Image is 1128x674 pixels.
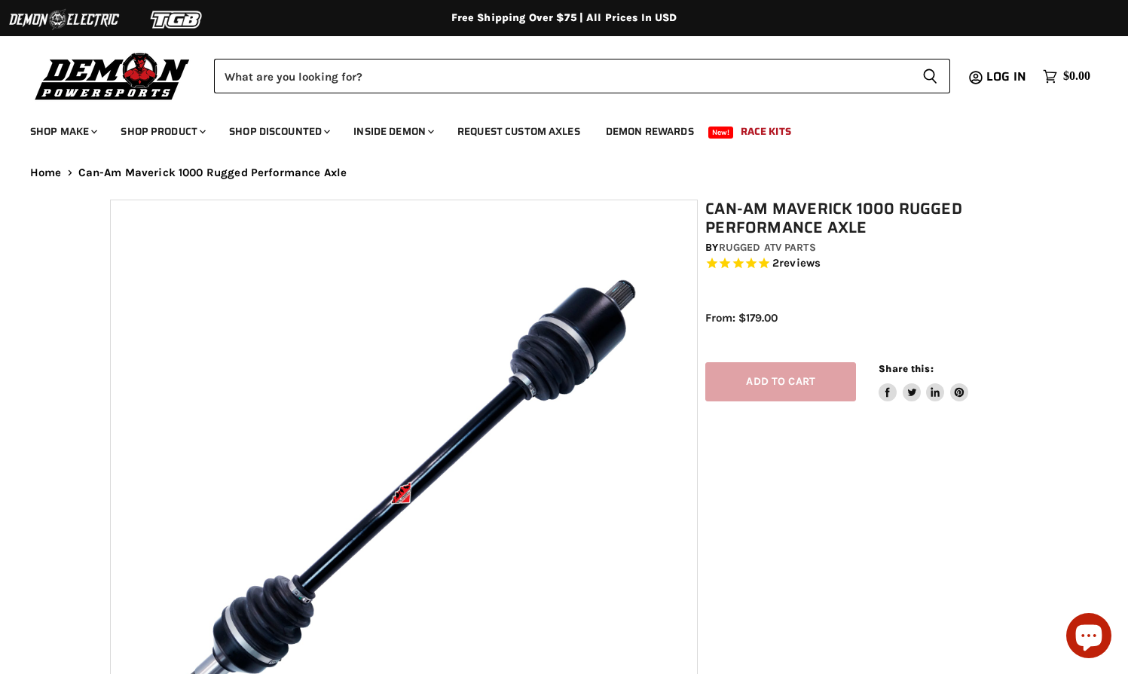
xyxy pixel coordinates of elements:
[879,363,933,374] span: Share this:
[30,166,62,179] a: Home
[19,110,1087,147] ul: Main menu
[772,257,821,270] span: 2 reviews
[1062,613,1116,662] inbox-online-store-chat: Shopify online store chat
[446,116,592,147] a: Request Custom Axles
[30,49,195,102] img: Demon Powersports
[986,67,1026,86] span: Log in
[705,200,1026,237] h1: Can-Am Maverick 1000 Rugged Performance Axle
[705,256,1026,272] span: Rated 5.0 out of 5 stars 2 reviews
[719,241,816,254] a: Rugged ATV Parts
[910,59,950,93] button: Search
[705,239,1026,256] div: by
[595,116,705,147] a: Demon Rewards
[109,116,215,147] a: Shop Product
[980,70,1035,84] a: Log in
[214,59,950,93] form: Product
[19,116,106,147] a: Shop Make
[8,5,121,34] img: Demon Electric Logo 2
[1063,69,1090,84] span: $0.00
[78,166,347,179] span: Can-Am Maverick 1000 Rugged Performance Axle
[879,362,968,402] aside: Share this:
[121,5,234,34] img: TGB Logo 2
[779,257,821,270] span: reviews
[1035,66,1098,87] a: $0.00
[705,311,778,325] span: From: $179.00
[708,127,734,139] span: New!
[218,116,339,147] a: Shop Discounted
[214,59,910,93] input: Search
[342,116,443,147] a: Inside Demon
[729,116,802,147] a: Race Kits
